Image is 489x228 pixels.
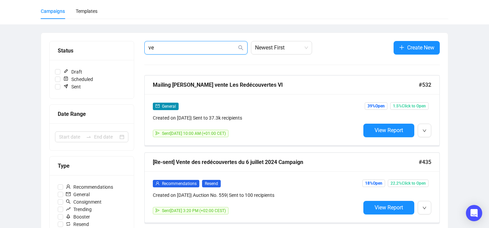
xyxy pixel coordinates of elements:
[60,83,84,90] span: Sent
[399,45,404,50] span: plus
[86,134,91,140] span: to
[58,162,126,170] div: Type
[63,221,92,228] span: Resend
[144,152,440,223] a: [Re-sent] Vente des redécouvertes du 6 juillet 2024 Campaign#435userRecommendationsResendCreated ...
[363,201,414,214] button: View Report
[202,180,221,187] span: Resend
[153,158,419,166] div: [Re-sent] Vente des redécouvertes du 6 juillet 2024 Campaign
[162,181,197,186] span: Recommendations
[59,133,83,141] input: Start date
[365,102,387,110] span: 39% Open
[153,81,419,89] div: Mailing [PERSON_NAME] vente Les Redécouvertes VI
[66,192,71,196] span: mail
[162,131,226,136] span: Sent [DATE] 10:00 AM (+01:00 CET)
[63,198,104,206] span: Consignment
[66,207,71,211] span: rise
[375,204,403,211] span: View Report
[144,75,440,146] a: Mailing [PERSON_NAME] vente Les Redécouvertes VI#532mailGeneralCreated on [DATE]| Sent to 37.3k r...
[419,81,431,89] span: #532
[466,205,482,221] div: Open Intercom Messenger
[419,158,431,166] span: #435
[86,134,91,140] span: swap-right
[58,110,126,118] div: Date Range
[66,214,71,219] span: rocket
[362,180,385,187] span: 18% Open
[407,43,434,52] span: Create New
[156,181,160,185] span: user
[422,206,427,210] span: down
[363,124,414,137] button: View Report
[156,131,160,135] span: send
[60,68,85,76] span: Draft
[375,127,403,133] span: View Report
[63,191,92,198] span: General
[153,114,361,122] div: Created on [DATE] | Sent to 37.3k recipients
[422,129,427,133] span: down
[66,184,71,189] span: user
[63,206,94,213] span: Trending
[63,183,116,191] span: Recommendations
[238,45,243,50] span: search
[390,102,429,110] span: 1.5% Click to Open
[394,41,440,55] button: Create New
[388,180,429,187] span: 22.2% Click to Open
[76,7,97,15] div: Templates
[58,46,126,55] div: Status
[153,191,361,199] div: Created on [DATE] | Auction No. 559 | Sent to 100 recipients
[255,41,308,54] span: Newest First
[63,213,93,221] span: Booster
[162,208,226,213] span: Sent [DATE] 3:20 PM (+02:00 CEST)
[60,76,96,83] span: Scheduled
[156,208,160,212] span: send
[94,133,118,141] input: End date
[162,104,176,109] span: General
[148,44,237,52] input: Search Campaign...
[41,7,65,15] div: Campaigns
[66,199,71,204] span: search
[66,222,71,226] span: retweet
[156,104,160,108] span: mail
